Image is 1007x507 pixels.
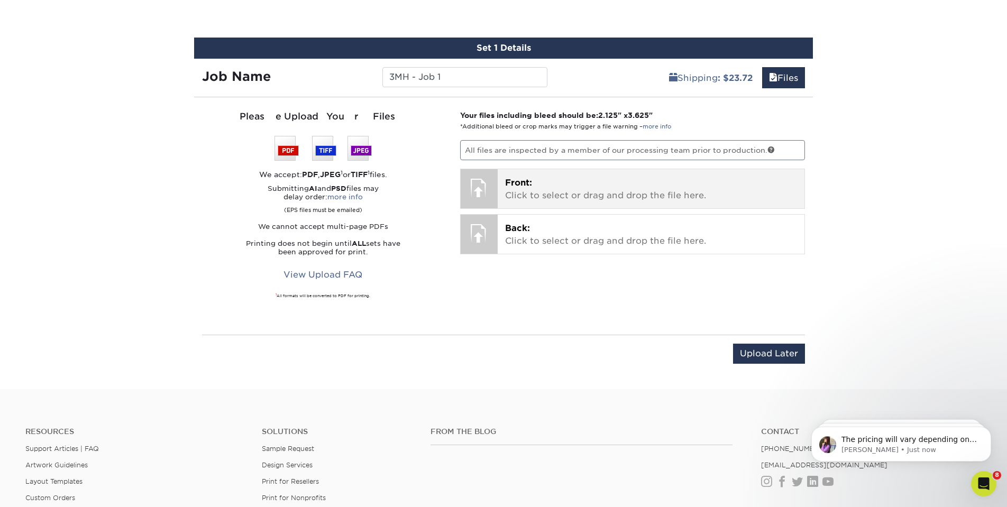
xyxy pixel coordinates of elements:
[114,224,134,232] a: HERE
[8,186,203,263] div: Erica says…
[795,404,1007,478] iframe: Intercom notifications message
[505,222,798,247] p: Click to select or drag and drop the file here.
[276,293,277,296] sup: 1
[166,4,186,24] button: Home
[718,73,753,83] b: : $23.72
[8,186,173,239] div: The pricing will vary depending on the stock you select for the Hang Tags. If you would like to b...
[8,161,153,185] div: Hi [PERSON_NAME], happy to help
[460,140,805,160] p: All files are inspected by a member of our processing team prior to production.
[194,38,813,59] div: Set 1 Details
[669,73,678,83] span: shipping
[186,4,205,23] div: Close
[284,201,362,214] small: (EPS files must be emailed)
[505,223,530,233] span: Back:
[761,461,887,469] a: [EMAIL_ADDRESS][DOMAIN_NAME]
[51,5,120,13] h1: [PERSON_NAME]
[202,185,444,214] p: Submitting and files may delay order:
[17,192,165,233] div: The pricing will vary depending on the stock you select for the Hang Tags. If you would like to b...
[45,139,180,149] div: joined the conversation
[277,265,369,285] a: View Upload FAQ
[971,471,996,496] iframe: Intercom live chat
[327,193,363,201] a: more info
[202,223,444,231] p: We cannot accept multi-page PDFs
[431,427,733,436] h4: From the Blog
[46,41,182,50] p: Message from Erica, sent Just now
[762,67,805,88] a: Files
[202,110,444,124] div: Please Upload Your Files
[341,169,343,176] sup: 1
[262,461,313,469] a: Design Services
[309,185,317,192] strong: AI
[262,494,326,502] a: Print for Nonprofits
[302,170,318,179] strong: PDF
[368,169,370,176] sup: 1
[38,95,203,128] div: in either a 2 x 3.5 size or a 2.5 x 2.5 size
[628,111,649,119] span: 3.625
[9,324,203,342] textarea: Message…
[505,178,532,188] span: Front:
[320,170,341,179] strong: JPEG
[352,239,366,247] strong: ALL
[262,427,415,436] h4: Solutions
[598,111,618,119] span: 2.125
[993,471,1001,480] span: 8
[38,61,203,94] div: I need to get a quote for some 3 color (black, yellow, white) hang tags
[382,67,547,87] input: Enter a job name
[7,4,27,24] button: go back
[505,177,798,202] p: Click to select or drag and drop the file here.
[733,344,805,364] input: Upload Later
[460,123,671,130] small: *Additional bleed or crop marks may trigger a file warning –
[351,170,368,179] strong: TIFF
[67,346,76,355] button: Start recording
[202,169,444,180] div: We accept: , or files.
[662,67,759,88] a: Shipping: $23.72
[274,136,372,161] img: We accept: PSD, TIFF, or JPEG (JPG)
[17,168,144,178] div: Hi [PERSON_NAME], happy to help
[8,61,203,95] div: Matt says…
[47,102,195,122] div: in either a 2 x 3.5 size or a 2.5 x 2.5 size
[51,13,72,24] p: Active
[16,346,25,355] button: Upload attachment
[8,161,203,186] div: Erica says…
[46,31,181,81] span: The pricing will vary depending on the stock you select for the Hang Tags. If you would like to b...
[47,67,195,88] div: I need to get a quote for some 3 color (black, yellow, white) hang tags
[769,73,777,83] span: files
[17,242,105,248] div: [PERSON_NAME] • Just now
[45,140,105,148] b: [PERSON_NAME]
[25,427,246,436] h4: Resources
[33,346,42,355] button: Emoji picker
[180,342,198,359] button: Send a message…
[8,95,203,137] div: Matt says…
[202,293,444,299] div: All formats will be converted to PDF for printing.
[202,69,271,84] strong: Job Name
[32,139,42,149] img: Profile image for Erica
[460,111,653,119] strong: Your files including bleed should be: " x "
[8,137,203,161] div: Erica says…
[50,346,59,355] button: Gif picker
[331,185,346,192] strong: PSD
[25,445,99,453] a: Support Articles | FAQ
[262,477,319,485] a: Print for Resellers
[202,239,444,256] p: Printing does not begin until sets have been approved for print.
[761,427,982,436] a: Contact
[262,445,314,453] a: Sample Request
[761,445,827,453] a: [PHONE_NUMBER]
[30,6,47,23] img: Profile image for Erica
[25,461,88,469] a: Artwork Guidelines
[643,123,671,130] a: more info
